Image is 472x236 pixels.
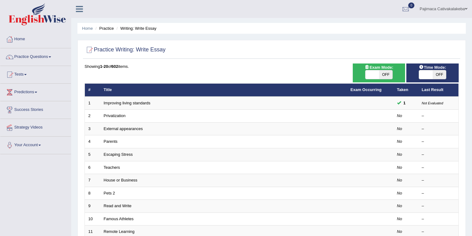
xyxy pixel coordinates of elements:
[422,152,455,158] div: –
[85,174,100,187] td: 7
[422,165,455,171] div: –
[422,229,455,235] div: –
[85,110,100,123] td: 2
[85,148,100,161] td: 5
[0,119,71,134] a: Strategy Videos
[0,84,71,99] a: Predictions
[85,135,100,148] td: 4
[422,216,455,222] div: –
[85,45,165,55] h2: Practice Writing: Write Essay
[379,70,393,79] span: OFF
[397,178,402,182] em: No
[104,113,126,118] a: Privatization
[422,139,455,145] div: –
[408,2,414,8] span: 0
[422,126,455,132] div: –
[397,126,402,131] em: No
[104,126,143,131] a: External appearances
[100,64,108,69] b: 1-20
[82,26,93,31] a: Home
[85,63,459,69] div: Showing of items.
[104,191,115,195] a: Pets 2
[104,152,133,157] a: Escaping Stress
[104,203,132,208] a: Read and Write
[0,66,71,81] a: Tests
[85,97,100,110] td: 1
[397,113,402,118] em: No
[422,101,443,105] small: Not Evaluated
[104,101,151,105] a: Improving living standards
[422,177,455,183] div: –
[397,229,402,234] em: No
[422,113,455,119] div: –
[353,63,405,82] div: Show exams occurring in exams
[85,84,100,97] th: #
[0,137,71,152] a: Your Account
[397,165,402,170] em: No
[422,190,455,196] div: –
[0,48,71,64] a: Practice Questions
[0,31,71,46] a: Home
[397,152,402,157] em: No
[85,212,100,225] td: 10
[417,64,449,71] span: Time Mode:
[104,165,120,170] a: Teachers
[397,139,402,144] em: No
[104,139,118,144] a: Parents
[351,87,382,92] a: Exam Occurring
[85,187,100,200] td: 8
[397,216,402,221] em: No
[85,122,100,135] td: 3
[85,161,100,174] td: 6
[362,64,396,71] span: Exam Mode:
[422,203,455,209] div: –
[401,100,408,106] span: You can still take this question
[115,25,156,31] li: Writing: Write Essay
[104,178,138,182] a: House or Business
[100,84,347,97] th: Title
[104,216,134,221] a: Famous Athletes
[418,84,459,97] th: Last Result
[111,64,118,69] b: 602
[397,203,402,208] em: No
[94,25,114,31] li: Practice
[0,101,71,117] a: Success Stories
[85,200,100,213] td: 9
[397,191,402,195] em: No
[433,70,446,79] span: OFF
[104,229,135,234] a: Remote Learning
[394,84,418,97] th: Taken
